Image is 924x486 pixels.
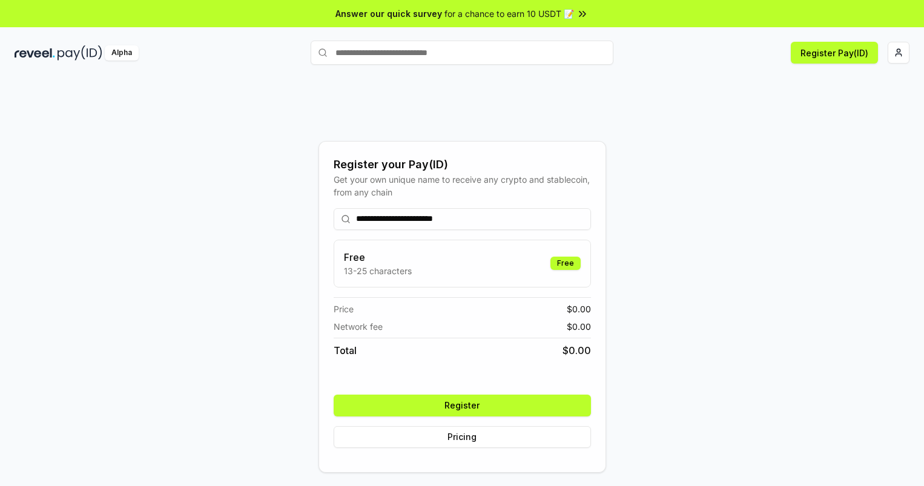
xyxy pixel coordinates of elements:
[334,303,354,315] span: Price
[550,257,581,270] div: Free
[567,303,591,315] span: $ 0.00
[344,264,412,277] p: 13-25 characters
[334,426,591,448] button: Pricing
[791,42,878,64] button: Register Pay(ID)
[444,7,574,20] span: for a chance to earn 10 USDT 📝
[335,7,442,20] span: Answer our quick survey
[334,343,357,358] span: Total
[105,45,139,61] div: Alpha
[334,320,383,333] span: Network fee
[58,45,102,61] img: pay_id
[567,320,591,333] span: $ 0.00
[334,173,591,199] div: Get your own unique name to receive any crypto and stablecoin, from any chain
[334,156,591,173] div: Register your Pay(ID)
[15,45,55,61] img: reveel_dark
[563,343,591,358] span: $ 0.00
[334,395,591,416] button: Register
[344,250,412,264] h3: Free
